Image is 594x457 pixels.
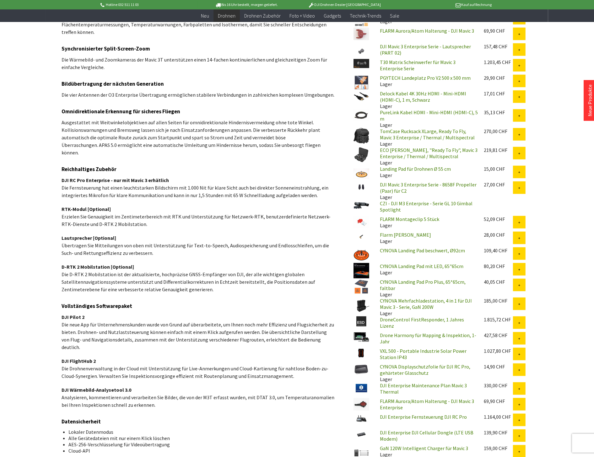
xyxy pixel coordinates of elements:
[354,232,369,242] img: Flarm Aurora Antenne
[380,59,456,72] a: T30 Matrix Scheinwerfer für Mavic 3 Enterprise Serie
[375,216,479,228] div: Lager
[484,181,513,188] div: 27,00 CHF
[390,13,399,19] span: Sale
[380,363,470,376] a: CYNOVA Displayschutzfolie für DJI RC Pro, gehärteter Glasschutz
[484,147,513,153] div: 219,81 CHF
[354,348,369,358] img: VXL 500 - Portable Industrie Solar Power Station IP43
[68,441,330,448] li: AES-256-Verschlüsselung für Videoübertragung
[354,316,369,326] img: DroneControl FirstResponder, 1 Jahres Lizenz
[484,247,513,254] div: 109,40 CHF
[380,128,475,141] a: TomCase Rucksack XLarge, Ready To Fly, Mavic 3 Enterprise / Thermal / Multispectral
[62,314,84,320] strong: DJI Pilot 2
[484,298,513,304] div: 185,00 CHF
[354,429,369,440] img: DJI Enterprise DJI Cellular Dongle (LTE USB Modem)
[484,166,513,172] div: 15,00 CHF
[62,107,335,116] h3: Omnidirektionale Erkennung für sicheres Fliegen
[380,332,476,345] a: Drone Harmony für Mapping & Inspektion, 1-Jahr
[484,445,513,451] div: 159,00 CHF
[345,9,386,22] a: Technik-Trends
[484,109,513,116] div: 35,13 CHF
[62,80,335,88] h3: Bildübertragung der nächsten Generation
[375,166,479,178] div: Lager
[319,9,345,22] a: Gadgets
[197,9,213,22] a: Neu
[354,247,369,263] img: CYNOVA Landing Pad beschwert, Ø92cm
[62,56,335,71] p: Die Wärmebild- und Zoomkameras der Mavic 3T unterstützen einen 14-fachen kontinuierlichen und gle...
[354,332,369,342] img: Drone Harmony für Mapping & Inspektion, 1-Jahr
[587,84,593,116] a: Neue Produkte
[62,91,335,99] p: Die vier Antennen der O3 Enterprise Übertragung ermöglichen stabilere Verbindungen in zahlreichen...
[62,264,134,270] strong: D-RTK 2 Mobilstation [Optional]
[68,448,330,454] li: Cloud-API
[354,128,369,144] img: TomCase Rucksack XLarge, Ready To Fly, Mavic 3 Enterprise / Thermal / Multispectral
[62,235,116,241] strong: Lautsprecher [Optional]
[380,28,474,34] a: FLARM Aurora/Atom Halterung - DJI Mavic 3
[484,232,513,238] div: 28,00 CHF
[375,263,479,276] div: Lager
[380,147,478,159] a: ECO [PERSON_NAME], "Ready To Fly", Mavic 3 Enterprise / Thermal / Multispectral
[380,75,471,81] a: PGYTECH Landeplatz Pro V2 500 x 500 mm
[99,1,197,8] p: Hotline 032 511 11 03
[380,43,471,56] a: DJI Mavic 3 Enterprise Serie - Lautsprecher (PART 02)
[62,206,111,212] strong: RTK-Modul [Optional]
[375,109,479,128] div: Lager
[380,429,473,442] a: DJI Enterprise DJI Cellular Dongle (LTE USB Modem)
[484,28,513,34] div: 69,90 CHF
[484,414,513,420] div: 1.164,00 CHF
[354,43,369,59] img: DJI Mavic 3 Enterprise Serie - Lautsprecher (PART 02)
[484,382,513,389] div: 330,00 CHF
[375,181,479,200] div: Lager
[62,357,335,380] p: Die Drohnenverwaltung in der Cloud mit Unterstützung für Live-Anmerkungen und Cloud-Kartierung fü...
[380,414,467,420] a: DJI Enterprise Fernsteuerung DJI RC Pro
[380,109,478,122] a: PureLink Kabel HDMI - Mini-HDMI (HDMI-C), 5 m
[244,13,281,19] span: Drohnen Zubehör
[354,414,369,424] img: DJI Enterprise Fernsteuerung DJI RC Pro
[62,417,335,426] h3: Datensicherheit
[394,1,492,8] p: Kauf auf Rechnung
[375,298,479,316] div: Lager
[354,166,369,181] img: Landing Pad für Drohnen Ø 55 cm
[484,429,513,436] div: 139,90 CHF
[62,302,335,310] h3: Vollständiges Softwarepaket
[386,9,404,22] a: Sale
[354,90,369,102] img: Delock Kabel 4K 30Hz HDMI - Mini-HDMI (HDMI-C), 1 m, Schwarz
[484,316,513,323] div: 1.815,72 CHF
[68,435,330,441] li: Alle Gerätedateien mit nur einem Klick löschen
[295,1,393,8] p: DJI Drohnen Dealer [GEOGRAPHIC_DATA]
[354,75,369,90] img: PGYTECH Landeplatz Pro V2 500 x 500 mm
[380,316,464,329] a: DroneControl FirstResponder, 1 Jahres Lizenz
[354,181,369,193] img: DJI Mavic 3 Enterprise Serie - 8658F Propeller (Paar) für C2
[380,166,451,172] a: Landing Pad für Drohnen Ø 55 cm
[240,9,285,22] a: Drohnen Zubehör
[354,147,369,163] img: ECO Schutzkoffer,
[62,119,335,156] p: Ausgestattet mit Weitwinkelobjektiven auf allen Seiten für omnidirektionale Hindernisvermeidung o...
[380,247,465,254] a: CYNOVA Landing Pad beschwert, Ø92cm
[354,200,369,211] img: CZI - DJI M3 Enterprise - Serie GL 10 Gimbal Spotlight
[484,332,513,338] div: 427,58 CHF
[354,59,369,68] img: T30 Matrix Scheinwerfer für Mavic 3 Enterprise Serie
[380,445,468,451] a: GaN 120W Intelligent Charger für Mavic 3
[62,386,335,409] p: Analysieren, kommentieren und verarbeiten Sie Bilder, die von der M3T erfasst wurden, mit DTAT 3....
[350,13,381,19] span: Technik-Trends
[62,165,335,173] h3: Reichhaltiges Zubehör
[484,263,513,269] div: 80,20 CHF
[62,13,335,36] p: Die Wärmebildkamera der Mavic 3T hat eine Auflösung von 640×512 und unterstützt Punkt- und Fläche...
[354,382,369,394] img: DJI Enterprise Maintenance Plan Mavic 3 Thermal
[380,348,467,360] a: VXL 500 - Portable Industrie Solar Power Station IP43
[484,90,513,97] div: 17,01 CHF
[324,13,341,19] span: Gadgets
[201,13,209,19] span: Neu
[484,75,513,81] div: 29,90 CHF
[354,363,369,375] img: CYNOVA Displayschutzfolie für DJI RC Pro, gehärteter Glasschutz
[380,279,466,291] a: CYNOVA Landing Pad Pro Plus, 65*65cm, faltbar
[354,263,369,278] img: CYNOVA Landing Pad mit LED, 65
[62,205,335,228] p: Erzielen Sie Genauigkeit im Zentimeterbereich mit RTK und Unterstützung für Netzwerk-RTK, benutze...
[354,109,369,121] img: PureLink Kabel HDMI - Mini-HDMI (HDMI-C), 5 m
[354,398,369,411] img: FLARM Aurora/Atom Halterung - DJI Mavic 3 Enterprise
[197,1,295,8] p: Bis 16 Uhr bestellt, morgen geliefert.
[62,45,335,53] h3: Synchronisierter Split-Screen-Zoom
[62,234,335,257] p: Übertragen Sie Mitteilungen von oben mit Unterstützung für Text-to-Speech, Audiospeicherung und E...
[218,13,235,19] span: Drohnen
[380,298,472,310] a: CYNOVA Mehrfachladestation, 4 in 1 für DJI Mavic 3 - Serie, GaN 200W
[380,398,474,411] a: FLARM Aurora/Atom Halterung - DJI Mavic 3 Enterprise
